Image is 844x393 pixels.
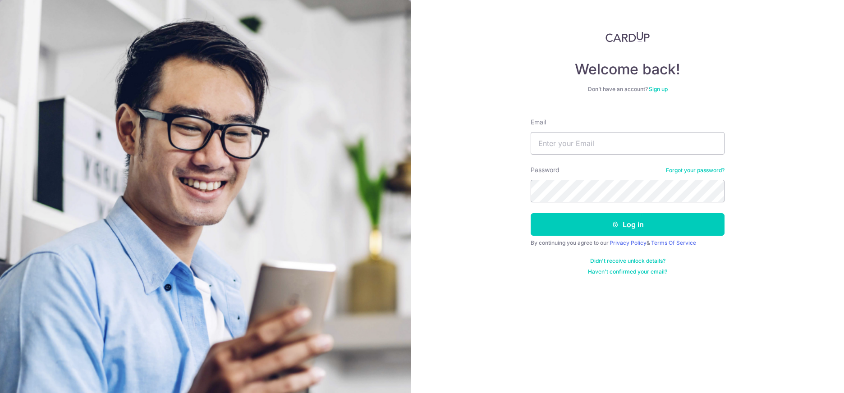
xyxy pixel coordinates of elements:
[588,268,667,275] a: Haven't confirmed your email?
[531,86,725,93] div: Don’t have an account?
[531,165,560,174] label: Password
[649,86,668,92] a: Sign up
[651,239,696,246] a: Terms Of Service
[531,60,725,78] h4: Welcome back!
[531,213,725,236] button: Log in
[666,167,725,174] a: Forgot your password?
[590,257,665,265] a: Didn't receive unlock details?
[531,118,546,127] label: Email
[531,132,725,155] input: Enter your Email
[610,239,647,246] a: Privacy Policy
[605,32,650,42] img: CardUp Logo
[531,239,725,247] div: By continuing you agree to our &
